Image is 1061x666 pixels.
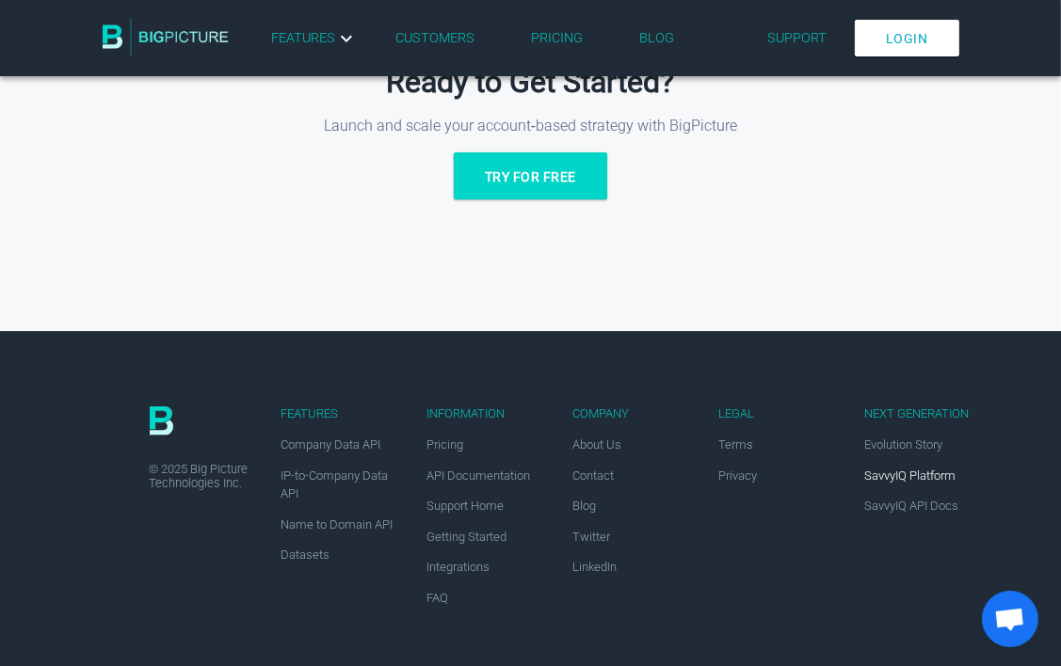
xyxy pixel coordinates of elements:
[531,30,583,46] a: Pricing
[982,591,1038,647] a: Open chat
[855,20,959,56] a: Login
[454,152,607,199] a: Try for free
[639,30,674,46] a: Blog
[767,30,827,46] a: Support
[103,18,229,55] img: BigPicture.io
[88,115,973,137] p: Launch and scale your account‑based strategy with BigPicture
[88,64,973,100] h2: Ready to Get Started?
[271,27,358,50] a: Features
[395,30,474,46] a: Customers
